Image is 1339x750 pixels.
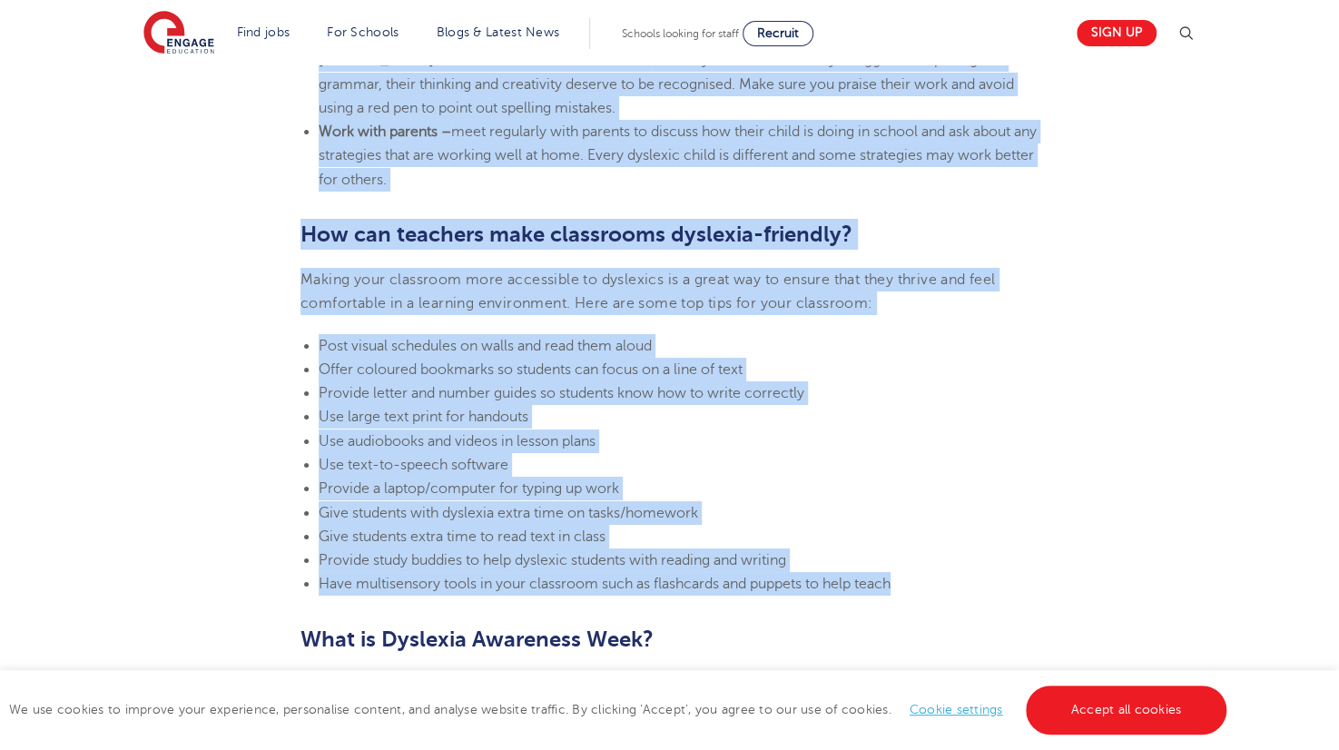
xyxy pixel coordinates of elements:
[319,338,652,354] span: Post visual schedules on walls and read them aloud
[143,11,214,56] img: Engage Education
[319,457,508,473] span: Use text-to-speech software
[300,627,654,652] b: What is Dyslexia Awareness Week?
[1077,20,1157,46] a: Sign up
[319,385,804,401] span: Provide letter and number guides so students know how to write correctly
[319,480,619,497] span: Provide a laptop/computer for typing up work
[910,703,1003,716] a: Cookie settings
[319,409,528,425] span: Use large text print for handouts
[319,552,786,568] span: Provide study buddies to help dyslexic students with reading and writing
[319,576,891,592] span: Have multisensory tools in your classroom such as flashcards and puppets to help teach
[437,25,560,39] a: Blogs & Latest News
[319,123,451,140] b: Work with parents –
[319,123,1037,188] span: meet regularly with parents to discuss how their child is doing in school and ask about any strat...
[743,21,813,46] a: Recruit
[622,27,739,40] span: Schools looking for staff
[757,26,799,40] span: Recruit
[319,528,606,545] span: Give students extra time to read text in class
[327,25,399,39] a: For Schools
[319,361,743,378] span: Offer coloured bookmarks so students can focus on a line of text
[300,271,995,311] span: Making your classroom more accessible to dyslexics is a great way to ensure that they thrive and ...
[9,703,1231,716] span: We use cookies to improve your experience, personalise content, and analyse website traffic. By c...
[237,25,290,39] a: Find jobs
[1026,686,1227,735] a: Accept all cookies
[300,222,852,247] b: How can teachers make classrooms dyslexia-friendly?
[319,505,698,521] span: Give students with dyslexia extra time on tasks/homework
[319,433,596,449] span: Use audiobooks and videos in lesson plans
[319,52,1014,116] span: whilst dyslexic students may struggle with spelling and grammar, their thinking and creativity de...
